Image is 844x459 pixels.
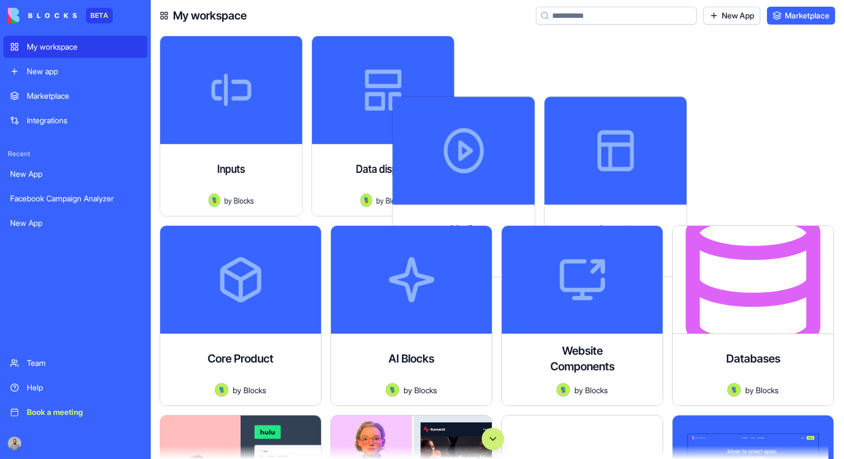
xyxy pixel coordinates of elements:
[3,376,147,399] a: Help
[27,382,141,393] div: Help
[27,90,141,102] div: Marketplace
[672,225,834,406] a: DatabasesAvatarbyBlocks
[217,161,244,177] h4: Inputs
[8,8,77,23] img: logo
[389,351,434,366] h4: AI Blocks
[208,351,274,366] h4: Core Product
[3,149,147,158] span: Recent
[3,85,147,107] a: Marketplace
[233,384,241,396] span: by
[330,225,492,406] a: AI BlocksAvatarbyBlocks
[10,218,141,229] div: New App
[160,225,322,406] a: Core ProductAvatarbyBlocks
[574,384,583,396] span: by
[8,437,21,450] img: image_123650291_bsq8ao.jpg
[482,428,504,450] button: Scroll to bottom
[27,357,141,369] div: Team
[376,195,383,206] span: by
[3,212,147,234] a: New App
[173,8,247,23] h4: My workspace
[3,352,147,374] a: Team
[414,384,437,396] span: Blocks
[538,343,627,374] h4: Website Components
[3,163,147,185] a: New App
[727,383,741,397] img: Avatar
[3,109,147,132] a: Integrations
[243,384,266,396] span: Blocks
[600,222,631,238] h4: Layout
[672,36,834,216] a: LayoutAvatarbyBlocks
[356,161,410,177] h4: Data display
[3,187,147,210] a: Facebook Campaign Analyzer
[557,383,570,397] img: Avatar
[27,115,141,126] div: Integrations
[501,36,663,216] a: MediaAvatarbyBlocks
[86,8,113,23] div: BETA
[386,383,399,397] img: Avatar
[27,407,141,418] div: Book a meeting
[208,194,220,207] img: Avatar
[215,383,228,397] img: Avatar
[10,168,141,180] div: New App
[756,384,779,396] span: Blocks
[27,66,141,77] div: New app
[361,194,372,207] img: Avatar
[10,193,141,204] div: Facebook Campaign Analyzer
[585,384,608,396] span: Blocks
[726,351,780,366] h4: Databases
[703,7,760,25] a: New App
[224,195,232,206] span: by
[3,36,147,58] a: My workspace
[27,41,141,52] div: My workspace
[745,384,754,396] span: by
[386,195,406,206] span: Blocks
[160,36,322,216] a: InputsAvatarbyBlocks
[330,36,492,216] a: Data displayAvatarbyBlocks
[233,195,253,206] span: Blocks
[3,401,147,423] a: Book a meeting
[501,225,663,406] a: Website ComponentsAvatarbyBlocks
[450,222,477,238] h4: Media
[767,7,835,25] a: Marketplace
[404,384,412,396] span: by
[3,60,147,83] a: New app
[8,8,113,23] a: BETA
